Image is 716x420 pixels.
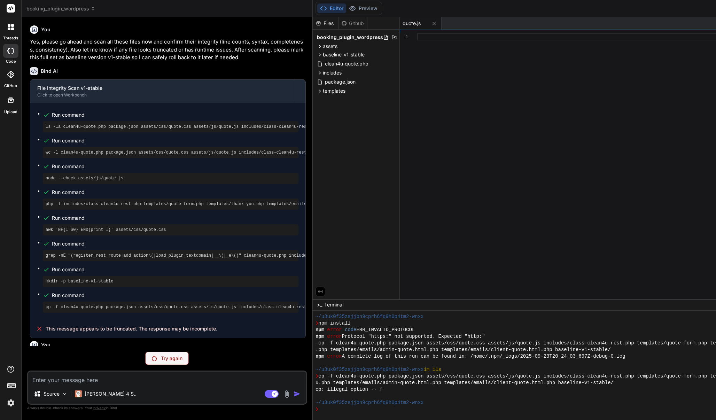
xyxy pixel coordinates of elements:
[316,366,424,373] span: ~/u3uk0f35zsjjbn9cprh6fq9h0p4tm2-wnxx
[317,3,346,13] button: Editor
[93,406,106,410] span: privacy
[317,301,322,308] span: >_
[46,325,217,332] span: This message appears to be truncated. The response may be incomplete.
[345,327,357,333] span: code
[400,33,408,40] div: 1
[46,176,296,181] pre: node --check assets/js/quote.js
[5,397,17,409] img: settings
[324,78,356,86] span: package.json
[316,386,383,393] span: cp: illegal option -- f
[52,292,298,299] span: Run command
[4,83,17,89] label: GitHub
[316,406,318,413] span: ❯
[403,20,421,27] span: quote.js
[323,43,337,50] span: assets
[4,109,17,115] label: Upload
[316,320,318,327] span: ❯
[316,347,611,353] span: .php templates/emails/admin-quote.html.php templates/emails/client-quote.html.php baseline-v1-sta...
[44,390,60,397] p: Source
[52,266,298,273] span: Run command
[327,327,342,333] span: error
[342,333,485,340] span: Protocol "https:" not supported. Expected "http:"
[316,399,424,406] span: ~/u3uk0f35zsjjbn9cprh6fq9h0p4tm2-wnxx
[37,85,287,92] div: File Integrity Scan v1-stable
[30,38,306,62] p: Yes, please go ahead and scan all these files now and confirm their integrity (line counts, synta...
[338,20,367,27] div: Github
[316,353,324,360] span: npm
[342,353,625,360] span: A complete log of this run can be found in: /home/.npm/_logs/2025-09-23T20_24_03_697Z-debug-0.log
[324,60,369,68] span: clean4u-quote.php
[6,59,16,64] label: code
[46,201,296,207] pre: php -l includes/class-clean4u-rest.php templates/quote-form.php templates/thank-you.php templates...
[46,304,296,310] pre: cp -f clean4u-quote.php package.json assets/css/quote.css assets/js/quote.js includes/class-clean...
[423,366,441,373] span: 1m 11s
[46,279,296,284] pre: mkdir -p baseline-v1-stable
[27,405,307,411] p: Always double-check its answers. Your in Bind
[316,373,318,380] span: ❯
[327,333,342,340] span: error
[313,20,338,27] div: Files
[323,51,365,58] span: baseline-v1-stable
[41,68,58,75] h6: Bind AI
[323,87,345,94] span: templates
[316,380,614,386] span: u.php templates/emails/admin-quote.html.php templates/emails/client-quote.html.php baseline-v1-st...
[75,390,82,397] img: Claude 4 Sonnet
[317,34,383,41] span: booking_plugin_wordpress
[30,80,294,103] button: File Integrity Scan v1-stableClick to open Workbench
[52,137,298,144] span: Run command
[316,313,424,320] span: ~/u3uk0f35zsjjbn9cprh6fq9h0p4tm2-wnxx
[346,3,380,13] button: Preview
[161,355,182,362] p: Try again
[52,240,298,247] span: Run command
[324,301,343,308] span: Terminal
[152,356,157,361] img: Retry
[3,35,18,41] label: threads
[62,391,68,397] img: Pick Models
[46,227,296,233] pre: awk 'NF{l=$0} END{print l}' assets/css/quote.css
[318,320,350,327] span: npm install
[283,390,291,398] img: attachment
[316,327,324,333] span: npm
[46,150,296,155] pre: wc -l clean4u-quote.php package.json assets/css/quote.css assets/js/quote.js includes/class-clean...
[294,390,301,397] img: icon
[46,124,296,130] pre: ls -la clean4u-quote.php package.json assets/css/quote.css assets/js/quote.js includes/class-clea...
[327,353,342,360] span: error
[26,5,95,12] span: booking_plugin_wordpress
[52,215,298,221] span: Run command
[316,333,324,340] span: npm
[52,111,298,118] span: Run command
[52,163,298,170] span: Run command
[323,69,342,76] span: includes
[46,253,296,258] pre: grep -nE "(register_rest_route|add_action\(|load_plugin_textdomain|__\(|_e\()" clean4u-quote.php ...
[41,26,50,33] h6: You
[356,327,415,333] span: ERR_INVALID_PROTOCOL
[37,92,287,98] div: Click to open Workbench
[85,390,137,397] p: [PERSON_NAME] 4 S..
[41,342,50,349] h6: You
[52,189,298,196] span: Run command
